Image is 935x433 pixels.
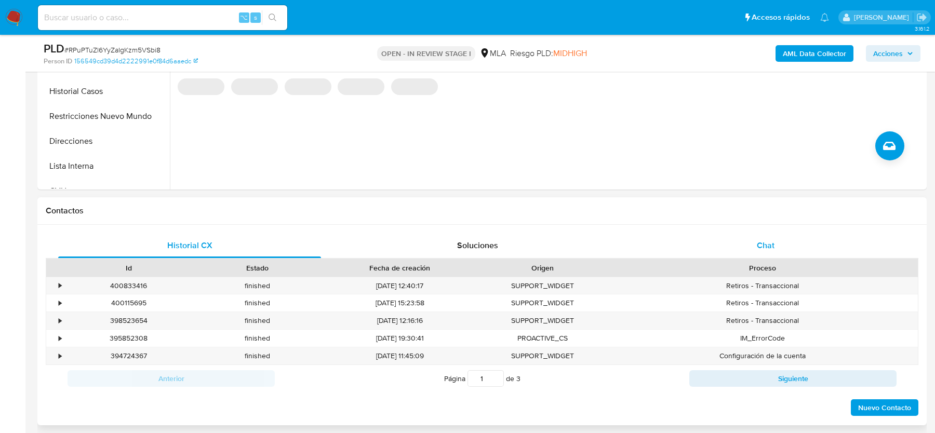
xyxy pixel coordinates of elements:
[193,277,321,294] div: finished
[64,45,161,55] span: # RPuPTuZl6YyZaIgKzm5VSbi8
[193,347,321,364] div: finished
[40,104,170,129] button: Restricciones Nuevo Mundo
[858,400,911,415] span: Nuevo Contacto
[64,312,193,329] div: 398523654
[916,12,927,23] a: Salir
[262,10,283,25] button: search-icon
[322,330,478,347] div: [DATE] 19:30:41
[240,12,248,22] span: ⌥
[59,333,61,343] div: •
[553,47,587,59] span: MIDHIGH
[607,294,918,312] div: Retiros - Transaccional
[64,277,193,294] div: 400833416
[193,294,321,312] div: finished
[329,263,471,273] div: Fecha de creación
[478,347,607,364] div: SUPPORT_WIDGET
[607,347,918,364] div: Configuración de la cuenta
[516,373,520,384] span: 3
[40,154,170,179] button: Lista Interna
[59,281,61,291] div: •
[38,11,287,24] input: Buscar usuario o caso...
[322,294,478,312] div: [DATE] 15:23:58
[74,57,198,66] a: 156549cd39d4d2222991e0f84d6aaedc
[167,239,212,251] span: Historial CX
[40,129,170,154] button: Direcciones
[68,370,275,387] button: Anterior
[866,45,920,62] button: Acciones
[752,12,810,23] span: Accesos rápidos
[72,263,185,273] div: Id
[607,330,918,347] div: IM_ErrorCode
[322,277,478,294] div: [DATE] 12:40:17
[851,399,918,416] button: Nuevo Contacto
[854,12,913,22] p: magali.barcan@mercadolibre.com
[193,330,321,347] div: finished
[59,298,61,308] div: •
[64,347,193,364] div: 394724367
[776,45,853,62] button: AML Data Collector
[64,330,193,347] div: 395852308
[479,48,506,59] div: MLA
[64,294,193,312] div: 400115695
[478,294,607,312] div: SUPPORT_WIDGET
[873,45,903,62] span: Acciones
[820,13,829,22] a: Notificaciones
[44,40,64,57] b: PLD
[59,316,61,326] div: •
[478,277,607,294] div: SUPPORT_WIDGET
[689,370,897,387] button: Siguiente
[486,263,599,273] div: Origen
[783,45,846,62] b: AML Data Collector
[510,48,587,59] span: Riesgo PLD:
[40,79,170,104] button: Historial Casos
[444,370,520,387] span: Página de
[44,57,72,66] b: Person ID
[322,312,478,329] div: [DATE] 12:16:16
[59,351,61,361] div: •
[607,312,918,329] div: Retiros - Transaccional
[377,46,475,61] p: OPEN - IN REVIEW STAGE I
[607,277,918,294] div: Retiros - Transaccional
[614,263,911,273] div: Proceso
[193,312,321,329] div: finished
[478,330,607,347] div: PROACTIVE_CS
[457,239,498,251] span: Soluciones
[46,206,918,216] h1: Contactos
[478,312,607,329] div: SUPPORT_WIDGET
[322,347,478,364] div: [DATE] 11:45:09
[40,179,170,204] button: CVU
[757,239,774,251] span: Chat
[915,24,930,33] span: 3.161.2
[200,263,314,273] div: Estado
[254,12,257,22] span: s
